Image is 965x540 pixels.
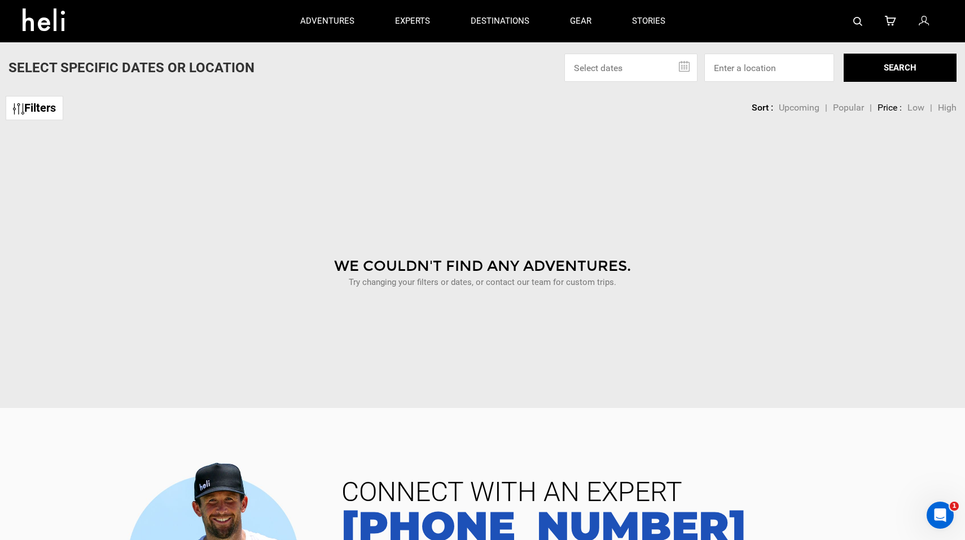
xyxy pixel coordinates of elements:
[950,502,959,511] span: 1
[6,96,63,120] a: Filters
[930,102,932,115] li: |
[8,256,957,276] div: We Couldn't Find Any Adventures.
[779,102,819,113] span: Upcoming
[13,103,24,115] img: btn-icon.svg
[471,15,529,27] p: destinations
[938,102,957,113] span: High
[333,478,948,506] span: CONNECT WITH AN EXPERT
[752,102,773,115] li: Sort :
[870,102,872,115] li: |
[927,502,954,529] iframe: Intercom live chat
[825,102,827,115] li: |
[907,102,924,113] span: Low
[564,54,698,82] input: Select dates
[300,15,354,27] p: adventures
[833,102,864,113] span: Popular
[8,276,957,288] p: Try changing your filters or dates, or contact our team for custom trips.
[8,58,255,77] p: Select Specific Dates Or Location
[704,54,834,82] input: Enter a location
[853,17,862,26] img: search-bar-icon.svg
[878,102,902,115] li: Price :
[844,54,957,82] button: SEARCH
[395,15,430,27] p: experts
